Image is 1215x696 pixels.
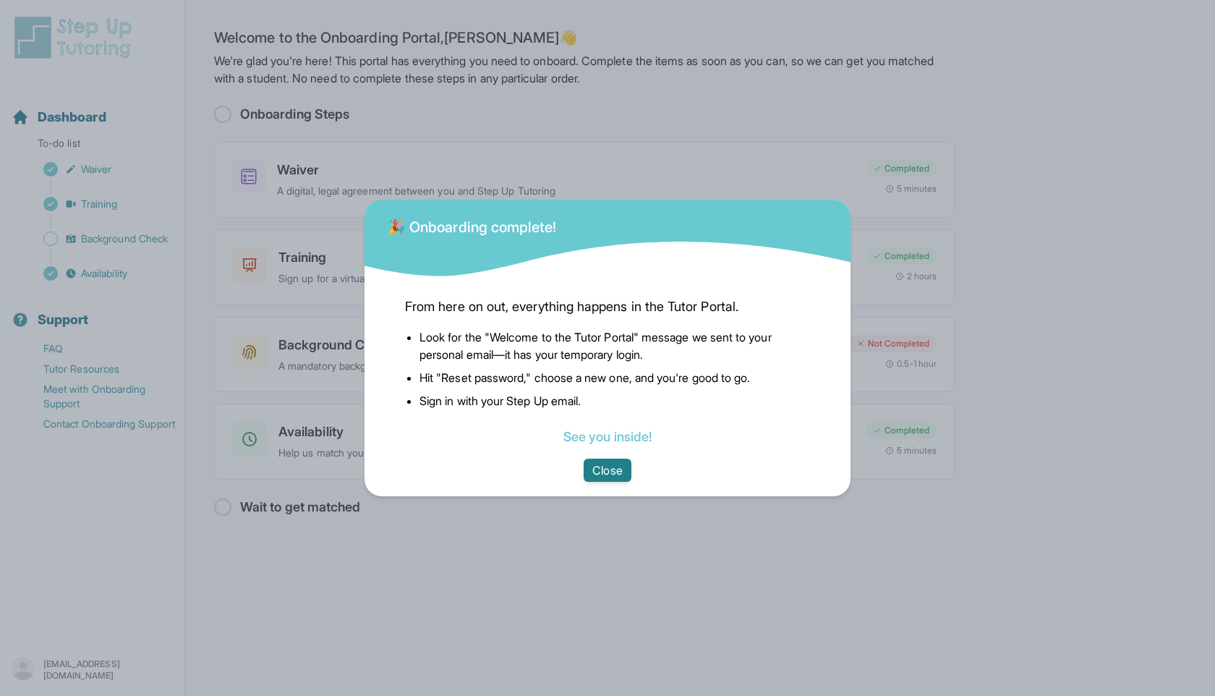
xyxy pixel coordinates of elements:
li: Look for the "Welcome to the Tutor Portal" message we sent to your personal email—it has your tem... [419,328,810,363]
span: From here on out, everything happens in the Tutor Portal. [405,297,810,317]
button: Close [584,459,631,482]
a: See you inside! [563,429,652,444]
li: Sign in with your Step Up email. [419,392,810,409]
li: Hit "Reset password," choose a new one, and you're good to go. [419,369,810,386]
div: 🎉 Onboarding complete! [388,208,557,237]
